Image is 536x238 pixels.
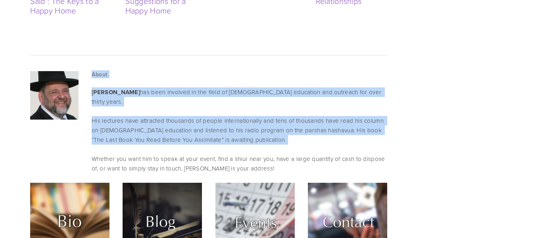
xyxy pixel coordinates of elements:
[92,116,387,145] p: His lectures have attracted thousands of people internationally and tens of thousands have read h...
[92,87,387,106] p: has been involved in the field of [DEMOGRAPHIC_DATA] education and outreach for over thirty years.
[92,88,140,97] strong: [PERSON_NAME]
[30,71,79,120] img: 14925528_203262856780880_7817450999216063088_n.jpg
[92,71,387,78] h3: About
[92,154,387,173] p: Whether you want him to speak at your event, find a shiur near you, have a large quantity of cash...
